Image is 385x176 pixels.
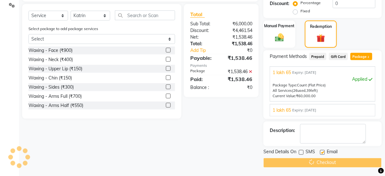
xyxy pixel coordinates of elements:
[221,75,257,83] div: ₹1,538.46
[221,54,257,62] div: ₹1,538.46
[297,83,326,87] span: Count (Flat Price)
[350,53,372,60] span: Package
[221,41,257,47] div: ₹1,538.46
[314,33,328,44] img: _gift.svg
[306,149,315,157] span: SMS
[186,84,221,91] div: Balance :
[186,21,221,27] div: Sub Total:
[273,83,297,87] span: Package Type:
[186,75,221,83] div: Paid:
[28,56,73,63] div: Waxing - Neck (₹400)
[300,8,310,14] label: Fixed
[310,24,332,29] label: Redemption
[270,53,307,60] span: Payment Methods
[292,88,298,93] span: (26
[227,47,257,54] div: ₹0
[28,84,74,91] div: Waxing - Sides (₹300)
[28,47,73,54] div: Waxing - Face (₹900)
[28,26,98,32] label: Select package to add package services
[264,23,295,29] label: Manual Payment
[270,0,289,7] div: Discount:
[309,53,326,60] span: Prepaid
[190,11,205,18] span: Total
[272,33,287,43] img: _cash.svg
[273,94,296,98] span: Current Value:
[186,68,221,75] div: Package
[273,88,292,93] span: All Services
[292,88,318,93] span: used, left)
[221,27,257,34] div: ₹4,461.54
[186,27,221,34] div: Discount:
[327,149,338,157] span: Email
[221,34,257,41] div: ₹1,538.46
[186,47,227,54] a: Add Tip
[273,76,373,83] div: Applied
[221,84,257,91] div: ₹0
[306,88,311,93] span: 39
[28,102,83,109] div: Waxing - Arms Half (₹550)
[186,41,221,47] div: Total:
[263,149,296,157] span: Send Details On
[190,63,252,68] div: Payments
[292,70,316,75] span: Expiry: [DATE]
[186,54,221,62] div: Payable:
[273,69,291,76] span: 1 lakh 65
[28,75,72,81] div: Waxing - Chin (₹150)
[270,127,295,134] div: Description:
[221,21,257,27] div: ₹6,000.00
[367,55,370,59] span: 2
[292,108,316,113] span: Expiry: [DATE]
[221,68,257,75] div: ₹1,538.46
[115,10,175,20] input: Search or Scan
[186,34,221,41] div: Net:
[273,107,291,114] span: 1 lakh 65
[28,66,82,72] div: Waxing - Upper Lip (₹150)
[296,94,316,98] span: ₹60,000.00
[28,93,82,100] div: Waxing - Arms Full (₹700)
[329,53,348,60] span: Gift Card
